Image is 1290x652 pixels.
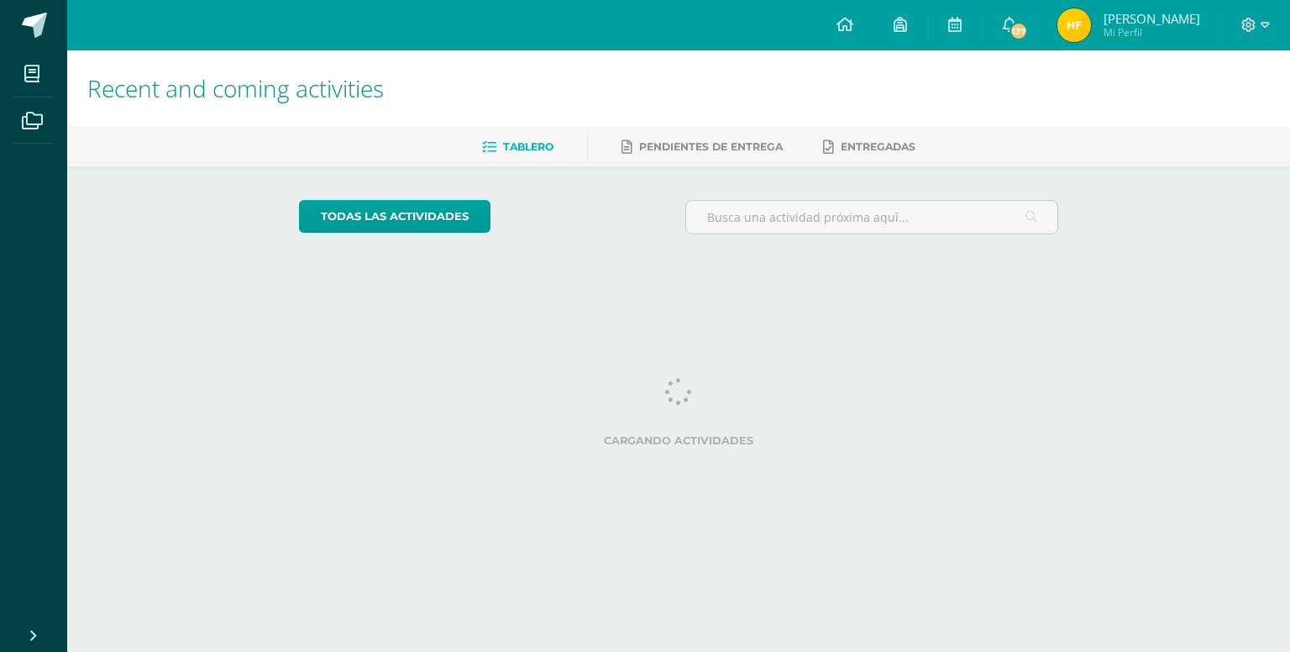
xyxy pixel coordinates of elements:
span: 137 [1009,22,1028,40]
span: Tablero [503,140,553,153]
span: [PERSON_NAME] [1104,10,1200,27]
a: todas las Actividades [299,200,490,233]
input: Busca una actividad próxima aquí... [686,201,1058,234]
span: Mi Perfil [1104,25,1200,39]
a: Entregadas [823,134,915,160]
img: a09ba7a91113426668374d93e7c0cebb.png [1057,8,1091,42]
a: Tablero [482,134,553,160]
span: Entregadas [841,140,915,153]
span: Pendientes de entrega [639,140,783,153]
label: Cargando actividades [299,434,1059,447]
span: Recent and coming activities [87,72,384,104]
a: Pendientes de entrega [621,134,783,160]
